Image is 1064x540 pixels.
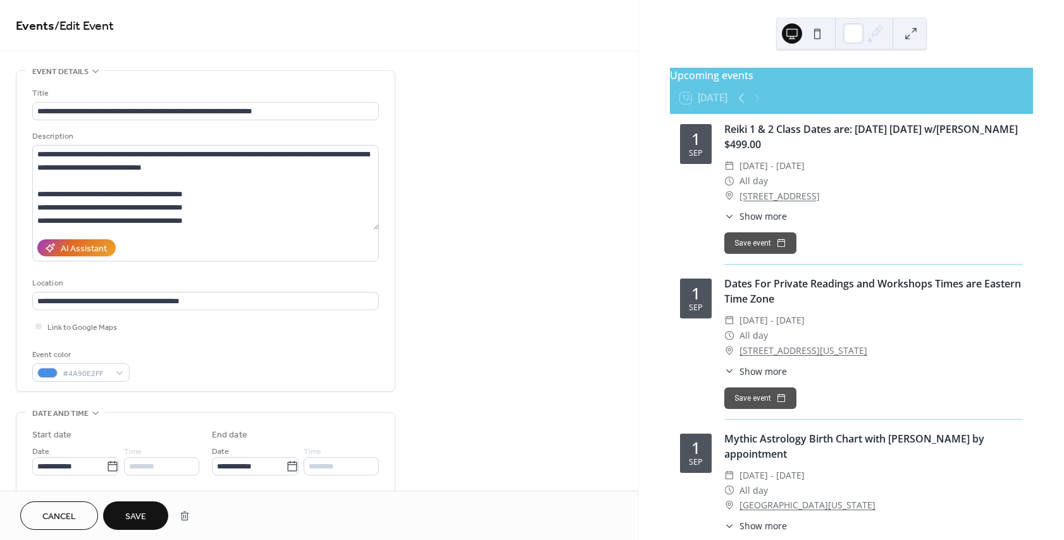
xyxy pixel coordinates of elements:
[32,445,49,458] span: Date
[32,407,89,420] span: Date and time
[739,313,805,328] span: [DATE] - [DATE]
[724,343,734,358] div: ​
[724,431,1023,462] div: Mythic Astrology Birth Chart with [PERSON_NAME] by appointment
[61,242,107,256] div: AI Assistant
[724,276,1023,306] div: Dates For Private Readings and Workshops Times are Eastern Time Zone
[739,483,768,498] span: All day
[739,328,768,343] span: All day
[724,387,796,409] button: Save event
[724,189,734,204] div: ​
[689,458,703,467] div: Sep
[739,158,805,173] span: [DATE] - [DATE]
[103,501,168,530] button: Save
[212,445,229,458] span: Date
[42,510,76,524] span: Cancel
[689,304,703,312] div: Sep
[724,210,734,223] div: ​
[37,239,116,256] button: AI Assistant
[47,321,117,334] span: Link to Google Maps
[32,348,127,361] div: Event color
[125,510,146,524] span: Save
[20,501,98,530] button: Cancel
[724,173,734,189] div: ​
[724,328,734,343] div: ​
[724,483,734,498] div: ​
[32,277,376,290] div: Location
[724,365,787,378] button: ​Show more
[739,468,805,483] span: [DATE] - [DATE]
[739,189,820,204] a: [STREET_ADDRESS]
[739,210,787,223] span: Show more
[32,429,71,442] div: Start date
[739,365,787,378] span: Show more
[691,286,700,301] div: 1
[724,122,1023,152] div: Reiki 1 & 2 Class Dates are: [DATE] [DATE] w/[PERSON_NAME] $499.00
[16,14,54,39] a: Events
[724,468,734,483] div: ​
[63,367,109,380] span: #4A90E2FF
[739,519,787,532] span: Show more
[32,87,376,100] div: Title
[124,445,142,458] span: Time
[739,498,875,513] a: [GEOGRAPHIC_DATA][US_STATE]
[724,519,787,532] button: ​Show more
[32,65,89,78] span: Event details
[724,365,734,378] div: ​
[724,232,796,254] button: Save event
[724,158,734,173] div: ​
[54,14,114,39] span: / Edit Event
[212,429,247,442] div: End date
[724,313,734,328] div: ​
[691,131,700,147] div: 1
[724,519,734,532] div: ​
[724,498,734,513] div: ​
[689,149,703,158] div: Sep
[670,68,1033,83] div: Upcoming events
[304,445,321,458] span: Time
[739,173,768,189] span: All day
[724,210,787,223] button: ​Show more
[691,440,700,456] div: 1
[739,343,867,358] a: [STREET_ADDRESS][US_STATE]
[32,130,376,143] div: Description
